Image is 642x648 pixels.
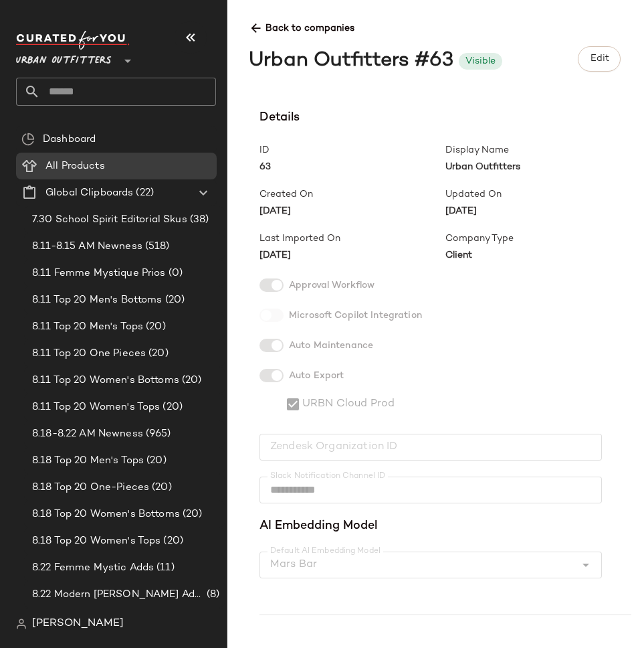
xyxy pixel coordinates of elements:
span: (8) [204,587,219,602]
span: (20) [144,453,167,469]
span: Last Imported On [259,232,445,246]
span: Company Type [445,232,631,246]
span: (20) [160,534,183,549]
span: 8.11 Top 20 Women's Tops [32,400,160,415]
span: (20) [149,480,172,495]
span: (20) [143,319,166,335]
span: 8.18 Top 20 Women's Bottoms [32,507,180,522]
span: (20) [146,346,169,361]
span: (20) [163,293,185,308]
div: Urban Outfitters #63 [249,46,453,76]
span: Details [259,108,631,127]
button: Edit [578,46,621,72]
span: 8.11 Top 20 One Pieces [32,346,146,361]
span: 8.18-8.22 AM Newness [32,426,143,442]
span: 8.18 Top 20 Men's Tops [32,453,144,469]
span: 63 [259,160,445,174]
span: (20) [160,400,183,415]
span: Global Clipboards [45,185,133,201]
span: 8.11 Top 20 Women's Bottoms [32,373,179,388]
span: [PERSON_NAME] [32,616,124,632]
span: Edit [589,54,609,64]
span: [DATE] [259,204,445,218]
span: [DATE] [259,248,445,262]
span: (11) [154,560,175,576]
span: AI Embedding Model [259,517,631,536]
span: (0) [166,266,183,281]
span: Back to companies [249,11,621,35]
span: (38) [187,212,209,228]
span: (20) [179,373,202,388]
div: Visible [465,54,496,68]
span: ID [259,143,445,157]
span: 8.11 Top 20 Men's Bottoms [32,293,163,308]
span: 8.18 Top 20 One-Pieces [32,480,149,495]
span: Urban Outfitters [16,46,112,70]
span: All Products [45,159,105,174]
span: 8.11 Top 20 Men's Tops [32,319,143,335]
span: 8.11-8.15 AM Newness [32,239,142,254]
img: svg%3e [16,619,27,629]
span: (518) [142,239,170,254]
img: cfy_white_logo.C9jOOHJF.svg [16,31,130,50]
span: Client [445,248,631,262]
span: Urban Outfitters [445,160,631,174]
span: Updated On [445,187,631,201]
span: (965) [143,426,171,442]
span: (20) [180,507,203,522]
span: 8.22 Modern [PERSON_NAME] Adds [32,587,204,602]
span: [DATE] [445,204,631,218]
span: (22) [133,185,154,201]
img: svg%3e [21,133,35,146]
span: 7.30 School Spirit Editorial Skus [32,212,187,228]
span: 8.11 Femme Mystique Prios [32,266,166,281]
span: 8.22 Femme Mystic Adds [32,560,154,576]
span: Created On [259,187,445,201]
span: Dashboard [43,132,96,147]
span: Display Name [445,143,631,157]
span: 8.18 Top 20 Women's Tops [32,534,160,549]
